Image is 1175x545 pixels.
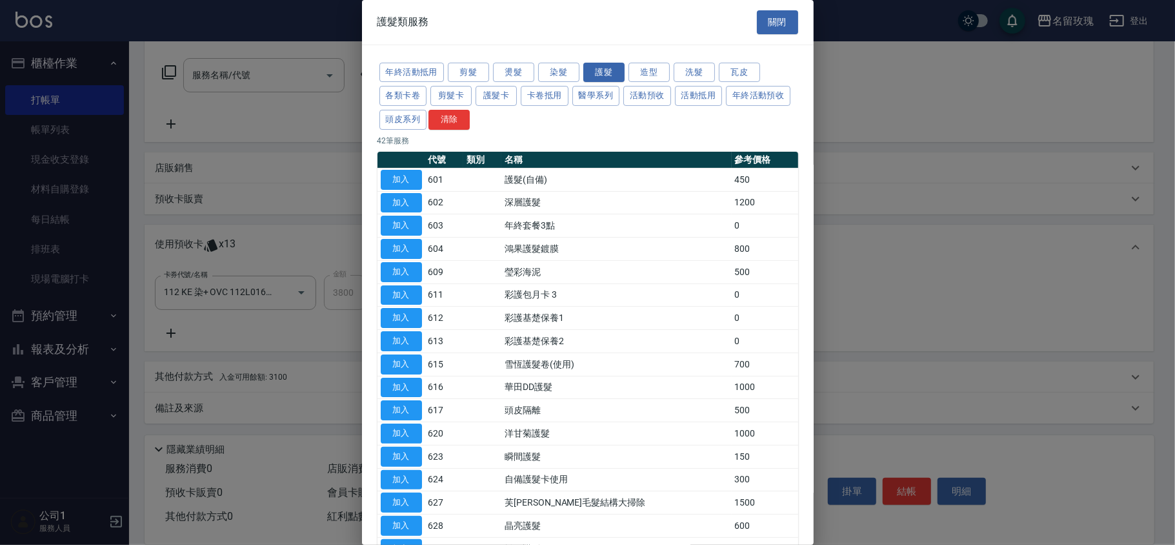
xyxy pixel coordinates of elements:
button: 剪髮 [448,63,489,83]
button: 加入 [381,447,422,467]
td: 瑩彩海泥 [501,260,732,283]
td: 年終套餐3點 [501,214,732,238]
th: 參考價格 [732,152,798,169]
td: 609 [425,260,463,283]
td: 620 [425,422,463,446]
button: 活動預收 [623,86,671,106]
td: 617 [425,399,463,422]
td: 627 [425,491,463,515]
td: 611 [425,283,463,307]
span: 護髮類服務 [377,15,429,28]
button: 加入 [381,424,422,444]
button: 洗髮 [674,63,715,83]
button: 加入 [381,516,422,536]
td: 0 [732,330,798,353]
button: 加入 [381,170,422,190]
button: 關閉 [757,10,798,34]
button: 頭皮系列 [379,110,427,130]
td: 彩護基楚保養1 [501,307,732,330]
button: 加入 [381,239,422,259]
button: 加入 [381,285,422,305]
button: 年終活動抵用 [379,63,444,83]
button: 各類卡卷 [379,86,427,106]
td: 624 [425,468,463,491]
td: 瞬間護髮 [501,445,732,468]
td: 彩護包月卡 3 [501,283,732,307]
button: 活動抵用 [675,86,723,106]
td: 雪恆護髮卷(使用) [501,353,732,376]
td: 0 [732,283,798,307]
button: 瓦皮 [719,63,760,83]
button: 護髮 [583,63,625,83]
td: 601 [425,168,463,191]
td: 604 [425,238,463,261]
td: 1200 [732,191,798,214]
td: 500 [732,260,798,283]
th: 代號 [425,152,463,169]
td: 晶亮護髮 [501,515,732,538]
td: 0 [732,214,798,238]
button: 加入 [381,355,422,375]
button: 造型 [628,63,670,83]
td: 自備護髮卡使用 [501,468,732,491]
td: 615 [425,353,463,376]
td: 1000 [732,376,798,399]
th: 類別 [463,152,501,169]
td: 彩護基楚保養2 [501,330,732,353]
button: 醫學系列 [572,86,620,106]
button: 染髮 [538,63,579,83]
td: 612 [425,307,463,330]
td: 300 [732,468,798,491]
td: 洋甘菊護髮 [501,422,732,446]
button: 加入 [381,470,422,490]
td: 華田DD護髮 [501,376,732,399]
td: 芙[PERSON_NAME]毛髮結構大掃除 [501,491,732,515]
td: 616 [425,376,463,399]
td: 800 [732,238,798,261]
button: 清除 [428,110,470,130]
td: 頭皮隔離 [501,399,732,422]
button: 卡卷抵用 [521,86,568,106]
td: 628 [425,515,463,538]
button: 加入 [381,262,422,282]
th: 名稱 [501,152,732,169]
td: 613 [425,330,463,353]
button: 加入 [381,308,422,328]
button: 加入 [381,216,422,236]
button: 燙髮 [493,63,534,83]
td: 623 [425,445,463,468]
td: 500 [732,399,798,422]
button: 加入 [381,378,422,398]
td: 700 [732,353,798,376]
td: 1000 [732,422,798,446]
p: 42 筆服務 [377,135,798,147]
button: 年終活動預收 [726,86,790,106]
td: 深層護髮 [501,191,732,214]
button: 加入 [381,493,422,513]
td: 603 [425,214,463,238]
td: 1500 [732,491,798,515]
td: 150 [732,445,798,468]
td: 護髮(自備) [501,168,732,191]
button: 加入 [381,400,422,420]
td: 0 [732,307,798,330]
td: 600 [732,515,798,538]
button: 剪髮卡 [430,86,472,106]
button: 加入 [381,331,422,351]
button: 加入 [381,193,422,213]
td: 鴻果護髮鍍膜 [501,238,732,261]
button: 護髮卡 [476,86,517,106]
td: 602 [425,191,463,214]
td: 450 [732,168,798,191]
